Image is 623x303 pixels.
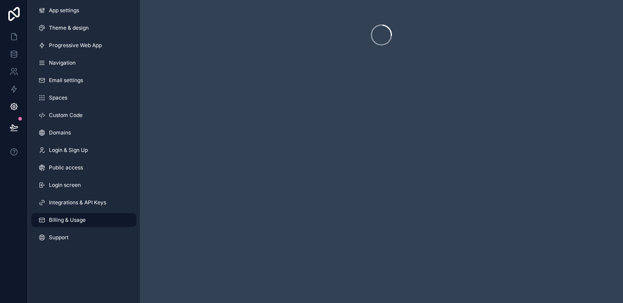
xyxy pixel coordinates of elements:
a: App settings [31,3,136,17]
span: Progressive Web App [49,42,102,49]
a: Email settings [31,73,136,87]
a: Billing & Usage [31,213,136,227]
span: Domains [49,129,71,136]
span: Navigation [49,59,76,66]
a: Navigation [31,56,136,70]
span: App settings [49,7,79,14]
a: Spaces [31,91,136,105]
a: Public access [31,161,136,175]
span: Login screen [49,182,81,189]
a: Theme & design [31,21,136,35]
a: Support [31,231,136,244]
span: Spaces [49,94,67,101]
a: Integrations & API Keys [31,196,136,210]
a: Progressive Web App [31,38,136,52]
span: Billing & Usage [49,217,86,224]
a: Login screen [31,178,136,192]
span: Public access [49,164,83,171]
span: Login & Sign Up [49,147,88,154]
span: Support [49,234,69,241]
a: Custom Code [31,108,136,122]
span: Email settings [49,77,83,84]
a: Domains [31,126,136,140]
span: Integrations & API Keys [49,199,106,206]
span: Theme & design [49,24,89,31]
a: Login & Sign Up [31,143,136,157]
span: Custom Code [49,112,83,119]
